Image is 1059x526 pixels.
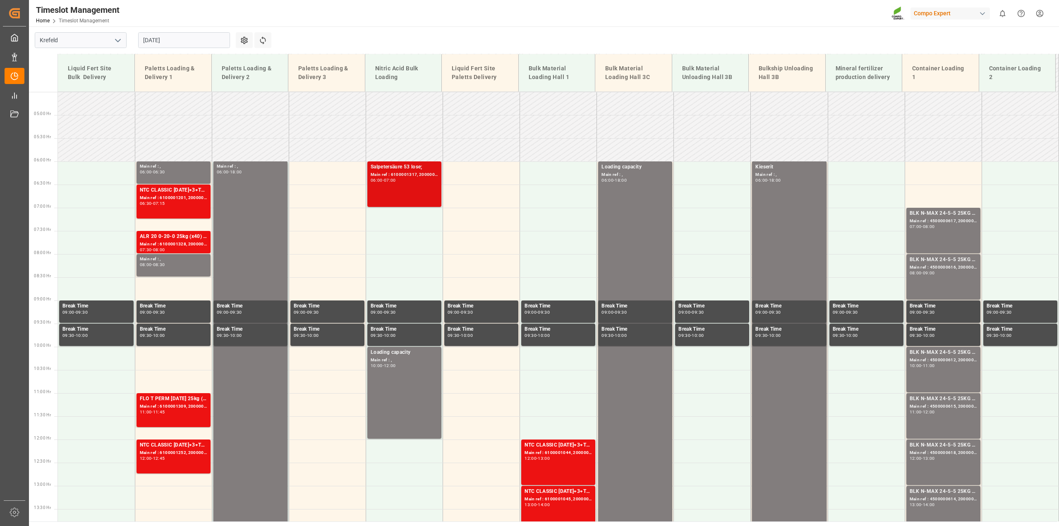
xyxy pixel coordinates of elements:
[833,334,845,337] div: 09:30
[679,61,742,85] div: Bulk Material Unloading Hall 3B
[34,204,51,209] span: 07:00 Hr
[153,170,165,174] div: 06:30
[140,302,207,310] div: Break Time
[923,334,935,337] div: 10:00
[228,170,230,174] div: -
[371,302,438,310] div: Break Time
[140,334,152,337] div: 09:30
[307,310,319,314] div: 09:30
[910,302,977,310] div: Break Time
[217,163,284,170] div: Main ref : ,
[910,225,922,228] div: 07:00
[910,395,977,403] div: BLK N-MAX 24-5-5 25KG (x42) INT MTO;
[923,364,935,367] div: 11:00
[910,271,922,275] div: 08:00
[140,241,207,248] div: Main ref : 6100001328, 2000001156;
[692,334,704,337] div: 10:00
[34,436,51,440] span: 12:00 Hr
[910,264,977,271] div: Main ref : 4500000616, 2000000562;
[755,61,819,85] div: Bulkship Unloading Hall 3B
[844,310,846,314] div: -
[371,310,383,314] div: 09:00
[384,334,396,337] div: 10:00
[151,263,153,267] div: -
[62,310,74,314] div: 09:00
[538,503,550,507] div: 14:00
[34,505,51,510] span: 13:30 Hr
[34,320,51,324] span: 09:30 Hr
[153,410,165,414] div: 11:45
[769,334,781,337] div: 10:00
[34,274,51,278] span: 08:30 Hr
[460,310,461,314] div: -
[111,34,124,47] button: open menu
[34,135,51,139] span: 05:30 Hr
[678,302,746,310] div: Break Time
[383,364,384,367] div: -
[844,334,846,337] div: -
[923,456,935,460] div: 13:00
[987,334,999,337] div: 09:30
[140,195,207,202] div: Main ref : 6100001201, 2000000929;
[525,503,537,507] div: 13:00
[295,61,358,85] div: Paletts Loading & Delivery 3
[153,248,165,252] div: 08:00
[140,403,207,410] div: Main ref : 6100001309, 2000000916;
[832,61,896,85] div: Mineral fertilizer production delivery
[601,310,613,314] div: 09:00
[140,186,207,195] div: NTC CLASSIC [DATE]+3+TE 600kg BB;
[921,310,922,314] div: -
[34,297,51,301] span: 09:00 Hr
[34,343,51,348] span: 10:00 Hr
[601,171,669,178] div: Main ref : ,
[217,334,229,337] div: 09:30
[151,248,153,252] div: -
[1012,4,1030,23] button: Help Center
[140,449,207,456] div: Main ref : 6100001252, 2000000213;
[153,310,165,314] div: 09:30
[140,233,207,241] div: ALR 20 0-20-0 25kg (x40) INT;BFL FET SL 10L (x60) FR,DE *PD;
[910,357,977,364] div: Main ref : 4500000612, 2000000562;
[34,181,51,185] span: 06:30 Hr
[525,334,537,337] div: 09:30
[891,6,905,21] img: Screenshot%202023-09-29%20at%2010.02.21.png_1712312052.png
[34,227,51,232] span: 07:30 Hr
[1000,334,1012,337] div: 10:00
[846,334,858,337] div: 10:00
[62,334,74,337] div: 09:30
[62,302,130,310] div: Break Time
[615,178,627,182] div: 18:00
[36,4,120,16] div: Timeslot Management
[218,61,282,85] div: Paletts Loading & Delivery 2
[34,389,51,394] span: 11:00 Hr
[34,366,51,371] span: 10:30 Hr
[525,449,592,456] div: Main ref : 6100001044, 2000000209;
[921,456,922,460] div: -
[910,456,922,460] div: 12:00
[151,334,153,337] div: -
[601,163,669,171] div: Loading capacity
[910,449,977,456] div: Main ref : 4500000618, 2000000562;
[217,302,284,310] div: Break Time
[755,178,767,182] div: 06:00
[294,310,306,314] div: 09:00
[371,163,438,171] div: Salpetersäure 53 lose;
[141,61,205,85] div: Paletts Loading & Delivery 1
[448,302,515,310] div: Break Time
[306,334,307,337] div: -
[999,310,1000,314] div: -
[921,271,922,275] div: -
[228,334,230,337] div: -
[767,310,769,314] div: -
[384,310,396,314] div: 09:30
[230,334,242,337] div: 10:00
[678,334,690,337] div: 09:30
[153,334,165,337] div: 10:00
[525,488,592,496] div: NTC CLASSIC [DATE]+3+TE BULK;
[910,334,922,337] div: 09:30
[76,310,88,314] div: 09:30
[62,325,130,334] div: Break Time
[371,364,383,367] div: 10:00
[987,302,1054,310] div: Break Time
[910,7,990,19] div: Compo Expert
